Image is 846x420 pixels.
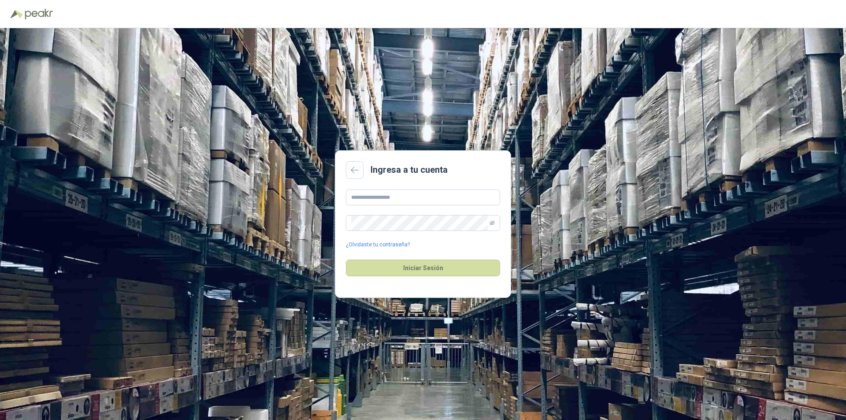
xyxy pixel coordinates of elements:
span: eye-invisible [490,220,495,226]
a: ¿Olvidaste tu contraseña? [346,241,410,249]
img: Logo [11,10,23,19]
h2: Ingresa a tu cuenta [371,163,448,177]
button: Iniciar Sesión [346,260,500,276]
img: Peakr [25,9,53,19]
